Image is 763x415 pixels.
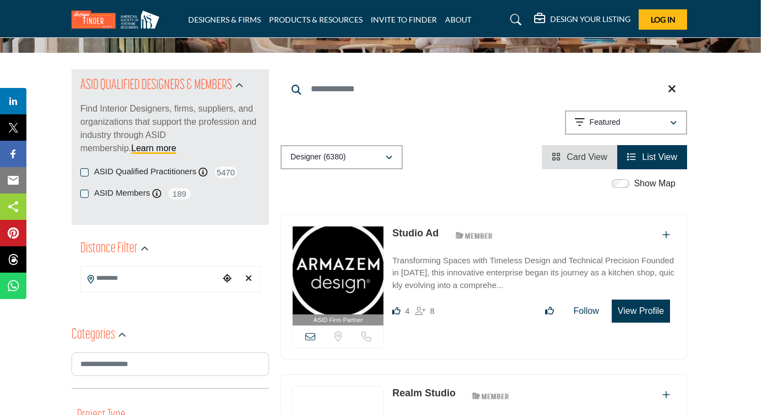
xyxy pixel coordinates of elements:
a: Transforming Spaces with Timeless Design and Technical Precision Founded in [DATE], this innovati... [392,248,676,292]
span: 4 [405,306,409,316]
div: Choose your current location [219,267,235,291]
label: ASID Members [94,187,150,200]
span: Card View [567,152,607,162]
span: List View [642,152,677,162]
p: Designer (6380) [290,152,345,163]
a: ASID Firm Partner [293,226,383,326]
label: Show Map [634,177,676,190]
a: Add To List [662,390,670,400]
div: DESIGN YOUR LISTING [534,13,630,26]
span: Log In [651,15,676,24]
a: View List [627,152,677,162]
div: Clear search location [241,267,257,291]
h2: ASID QUALIFIED DESIGNERS & MEMBERS [80,76,232,96]
p: Realm Studio [392,386,455,401]
a: Search [499,11,529,29]
input: Search Location [81,268,219,289]
div: Followers [415,305,435,318]
label: ASID Qualified Practitioners [94,165,196,178]
h2: Distance Filter [80,239,138,259]
p: Find Interior Designers, firms, suppliers, and organizations that support the profession and indu... [80,102,260,155]
img: ASID Members Badge Icon [449,229,499,242]
button: Log In [639,9,687,30]
h2: Categories [72,325,115,345]
p: Studio Ad [392,226,438,241]
a: INVITE TO FINDER [371,15,437,24]
a: Add To List [662,230,670,240]
button: Follow [567,300,606,322]
button: Featured [565,110,687,135]
span: 8 [430,306,435,316]
button: Designer (6380) [281,145,403,169]
span: ASID Firm Partner [314,316,363,325]
button: View Profile [612,300,670,323]
input: ASID Members checkbox [80,190,89,198]
a: DESIGNERS & FIRMS [188,15,261,24]
a: ABOUT [445,15,471,24]
li: Card View [542,145,617,169]
button: Like listing [538,300,561,322]
img: Studio Ad [293,226,383,314]
span: 189 [167,187,192,201]
p: Transforming Spaces with Timeless Design and Technical Precision Founded in [DATE], this innovati... [392,254,676,292]
img: ASID Members Badge Icon [466,389,515,402]
h5: DESIGN YOUR LISTING [550,14,630,24]
a: PRODUCTS & RESOURCES [269,15,363,24]
p: Featured [590,117,621,128]
li: List View [617,145,687,169]
span: 5470 [213,165,238,179]
input: ASID Qualified Practitioners checkbox [80,168,89,176]
a: View Card [552,152,607,162]
input: Search Category [72,352,269,376]
input: Search Keyword [281,76,687,102]
a: Learn more [131,143,176,153]
i: Likes [392,307,400,315]
a: Realm Studio [392,388,455,399]
img: Site Logo [72,10,165,29]
a: Studio Ad [392,228,438,239]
